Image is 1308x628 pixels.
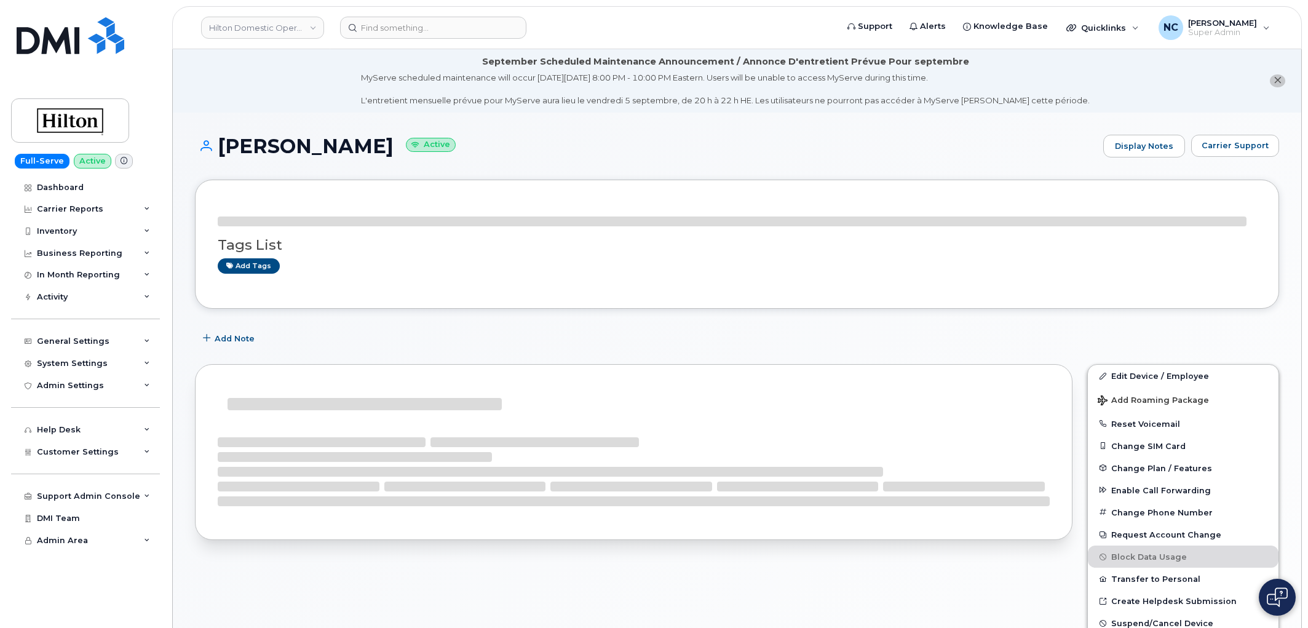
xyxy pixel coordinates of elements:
button: close notification [1270,74,1285,87]
span: Suspend/Cancel Device [1111,619,1213,628]
button: Request Account Change [1088,523,1278,546]
button: Change Phone Number [1088,501,1278,523]
a: Add tags [218,258,280,274]
a: Edit Device / Employee [1088,365,1278,387]
img: Open chat [1267,587,1288,607]
span: Change Plan / Features [1111,463,1212,472]
small: Active [406,138,456,152]
span: Carrier Support [1202,140,1269,151]
button: Add Note [195,327,265,349]
span: Add Roaming Package [1098,395,1209,407]
button: Block Data Usage [1088,546,1278,568]
button: Change Plan / Features [1088,457,1278,479]
button: Transfer to Personal [1088,568,1278,590]
button: Reset Voicemail [1088,413,1278,435]
span: Add Note [215,333,255,344]
a: Create Helpdesk Submission [1088,590,1278,612]
div: MyServe scheduled maintenance will occur [DATE][DATE] 8:00 PM - 10:00 PM Eastern. Users will be u... [361,72,1090,106]
h1: [PERSON_NAME] [195,135,1097,157]
div: September Scheduled Maintenance Announcement / Annonce D'entretient Prévue Pour septembre [482,55,969,68]
a: Display Notes [1103,135,1185,158]
h3: Tags List [218,237,1256,253]
button: Enable Call Forwarding [1088,479,1278,501]
span: Enable Call Forwarding [1111,485,1211,495]
button: Change SIM Card [1088,435,1278,457]
button: Add Roaming Package [1088,387,1278,412]
button: Carrier Support [1191,135,1279,157]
